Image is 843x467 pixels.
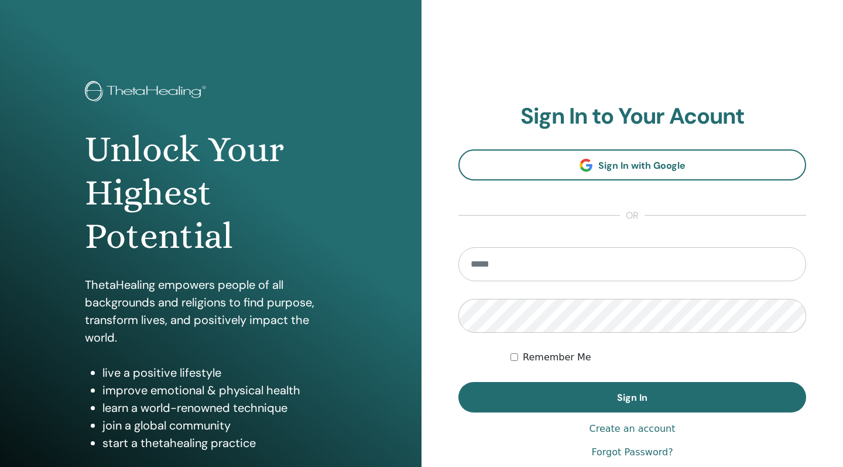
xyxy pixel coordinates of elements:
h2: Sign In to Your Acount [458,103,806,130]
li: improve emotional & physical health [102,381,337,399]
a: Sign In with Google [458,149,806,180]
a: Forgot Password? [591,445,673,459]
li: start a thetahealing practice [102,434,337,452]
li: join a global community [102,417,337,434]
h1: Unlock Your Highest Potential [85,128,337,258]
a: Create an account [589,422,675,436]
li: live a positive lifestyle [102,364,337,381]
li: learn a world-renowned technique [102,399,337,417]
span: Sign In [617,391,647,404]
label: Remember Me [523,350,591,364]
span: Sign In with Google [598,159,686,172]
p: ThetaHealing empowers people of all backgrounds and religions to find purpose, transform lives, a... [85,276,337,346]
div: Keep me authenticated indefinitely or until I manually logout [510,350,806,364]
button: Sign In [458,382,806,413]
span: or [620,209,645,223]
